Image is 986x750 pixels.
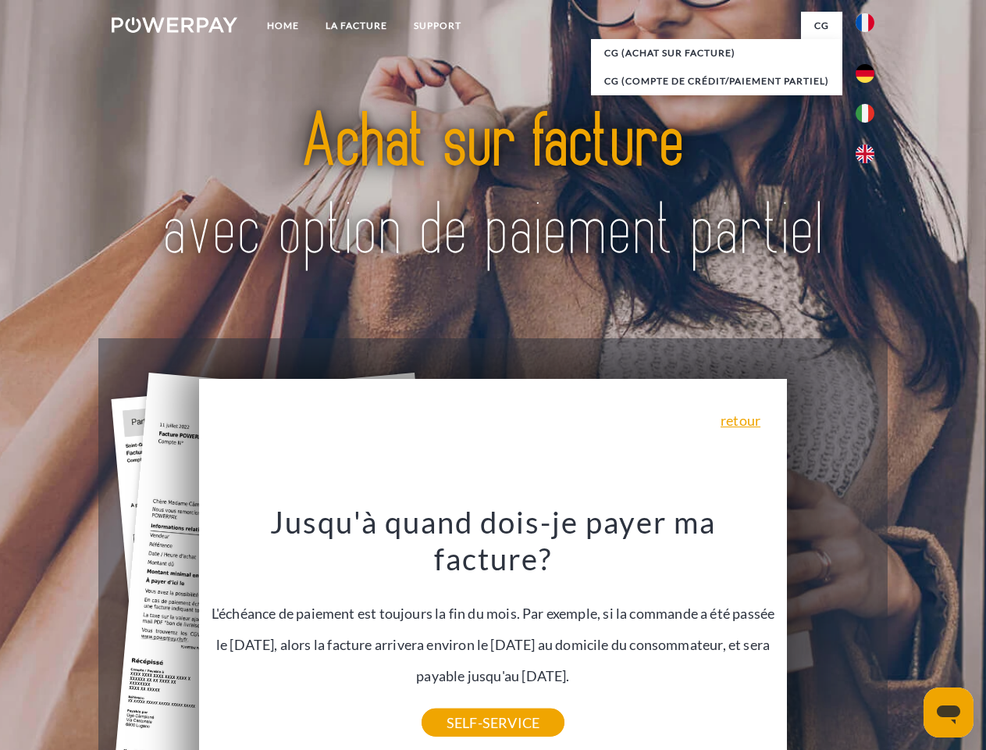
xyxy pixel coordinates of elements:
[856,13,874,32] img: fr
[591,67,842,95] a: CG (Compte de crédit/paiement partiel)
[422,709,564,737] a: SELF-SERVICE
[149,75,837,299] img: title-powerpay_fr.svg
[924,687,974,737] iframe: Bouton de lancement de la fenêtre de messagerie
[112,17,237,33] img: logo-powerpay-white.svg
[856,104,874,123] img: it
[721,413,760,427] a: retour
[591,39,842,67] a: CG (achat sur facture)
[856,64,874,83] img: de
[856,145,874,163] img: en
[312,12,400,40] a: LA FACTURE
[254,12,312,40] a: Home
[400,12,475,40] a: Support
[801,12,842,40] a: CG
[208,503,778,578] h3: Jusqu'à quand dois-je payer ma facture?
[208,503,778,723] div: L'échéance de paiement est toujours la fin du mois. Par exemple, si la commande a été passée le [...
